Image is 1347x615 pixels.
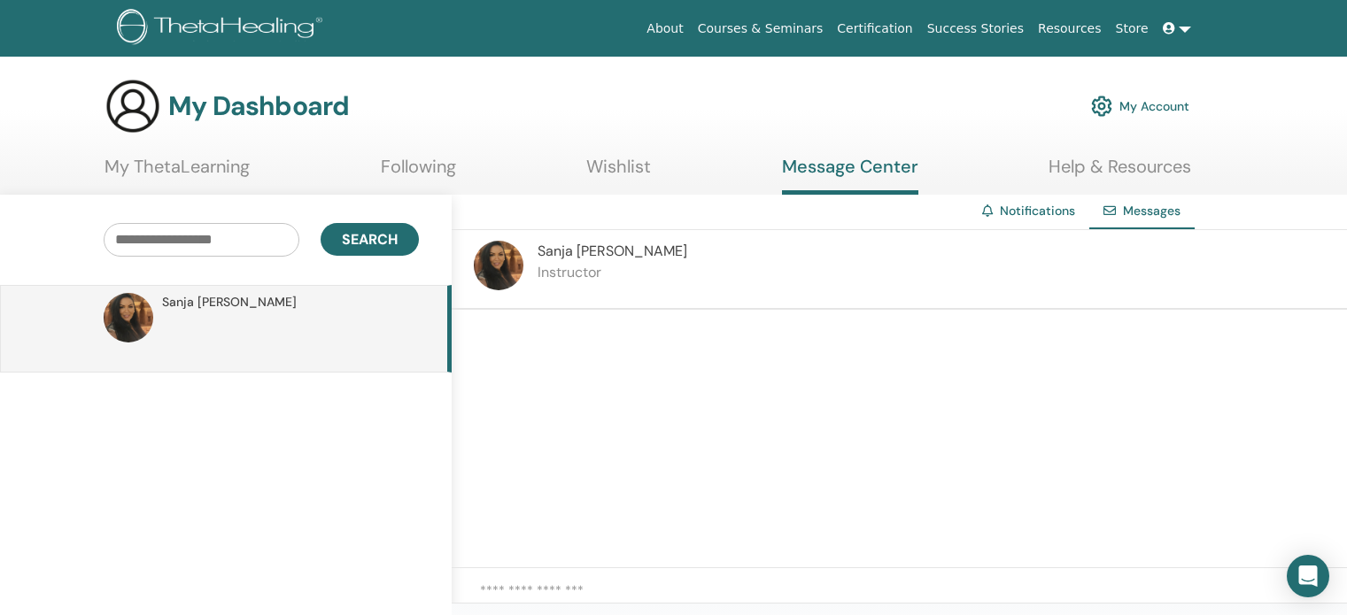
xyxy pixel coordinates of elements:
button: Search [321,223,419,256]
span: Sanja [PERSON_NAME] [162,293,297,311]
span: Messages [1123,203,1181,219]
a: Courses & Seminars [691,12,831,45]
img: cog.svg [1091,91,1112,121]
a: Notifications [1000,203,1075,219]
img: logo.png [117,9,329,49]
p: Instructor [538,262,687,283]
span: Search [342,230,398,249]
img: default.jpg [474,241,523,290]
img: default.jpg [104,293,153,342]
img: generic-user-icon.jpg [105,78,161,135]
a: Store [1109,12,1156,45]
a: Message Center [782,156,918,195]
a: Success Stories [920,12,1031,45]
a: Certification [830,12,919,45]
a: Resources [1031,12,1109,45]
span: Sanja [PERSON_NAME] [538,242,687,260]
a: Following [381,156,456,190]
a: My ThetaLearning [105,156,250,190]
a: My Account [1091,87,1189,126]
a: About [639,12,690,45]
a: Help & Resources [1049,156,1191,190]
a: Wishlist [586,156,651,190]
div: Open Intercom Messenger [1287,555,1329,597]
h3: My Dashboard [168,90,349,122]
